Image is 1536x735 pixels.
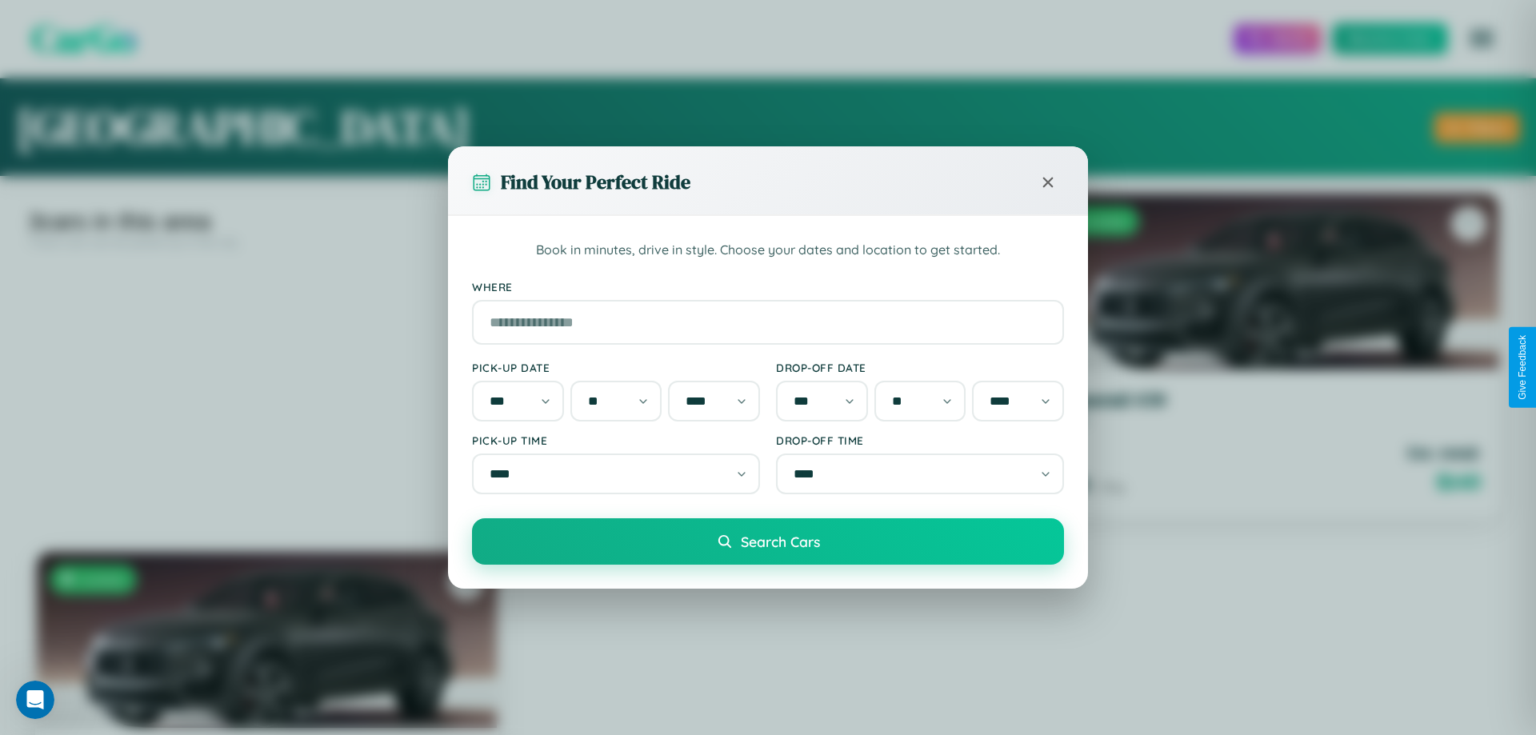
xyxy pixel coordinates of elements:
[472,280,1064,294] label: Where
[472,518,1064,565] button: Search Cars
[501,169,690,195] h3: Find Your Perfect Ride
[741,533,820,550] span: Search Cars
[472,240,1064,261] p: Book in minutes, drive in style. Choose your dates and location to get started.
[776,433,1064,447] label: Drop-off Time
[472,361,760,374] label: Pick-up Date
[776,361,1064,374] label: Drop-off Date
[472,433,760,447] label: Pick-up Time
